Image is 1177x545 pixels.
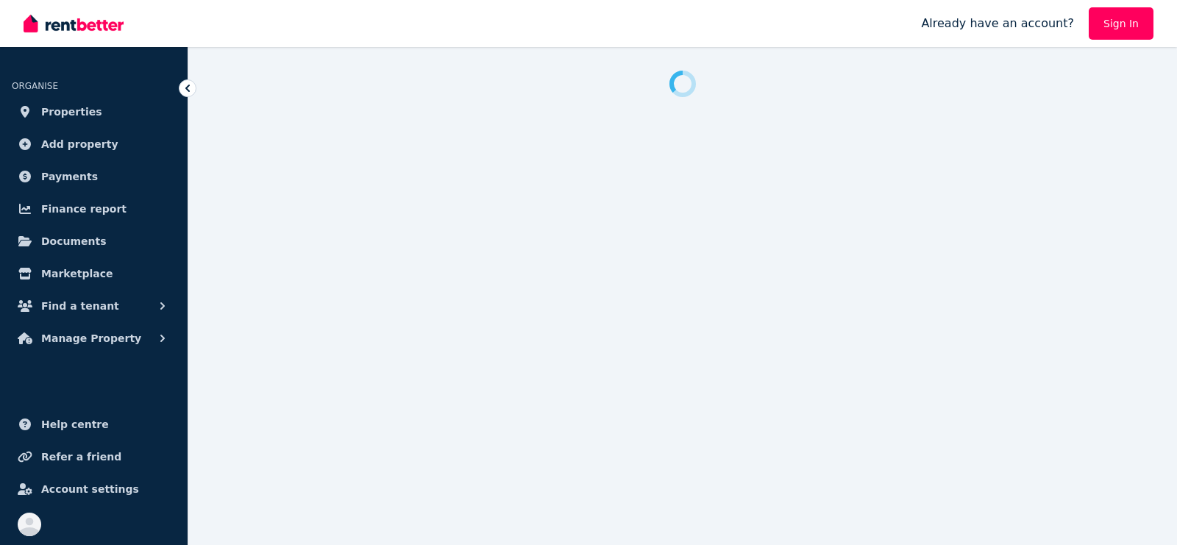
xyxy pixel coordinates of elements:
a: Documents [12,227,176,256]
span: Manage Property [41,330,141,347]
a: Account settings [12,474,176,504]
a: Add property [12,129,176,159]
a: Refer a friend [12,442,176,471]
span: Documents [41,232,107,250]
a: Marketplace [12,259,176,288]
span: Already have an account? [921,15,1074,32]
span: Account settings [41,480,139,498]
button: Manage Property [12,324,176,353]
a: Help centre [12,410,176,439]
span: Properties [41,103,102,121]
span: Marketplace [41,265,113,282]
span: Find a tenant [41,297,119,315]
span: Refer a friend [41,448,121,466]
span: Add property [41,135,118,153]
span: ORGANISE [12,81,58,91]
span: Finance report [41,200,127,218]
span: Payments [41,168,98,185]
button: Find a tenant [12,291,176,321]
a: Properties [12,97,176,127]
img: RentBetter [24,13,124,35]
a: Finance report [12,194,176,224]
span: Help centre [41,416,109,433]
a: Payments [12,162,176,191]
a: Sign In [1089,7,1153,40]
